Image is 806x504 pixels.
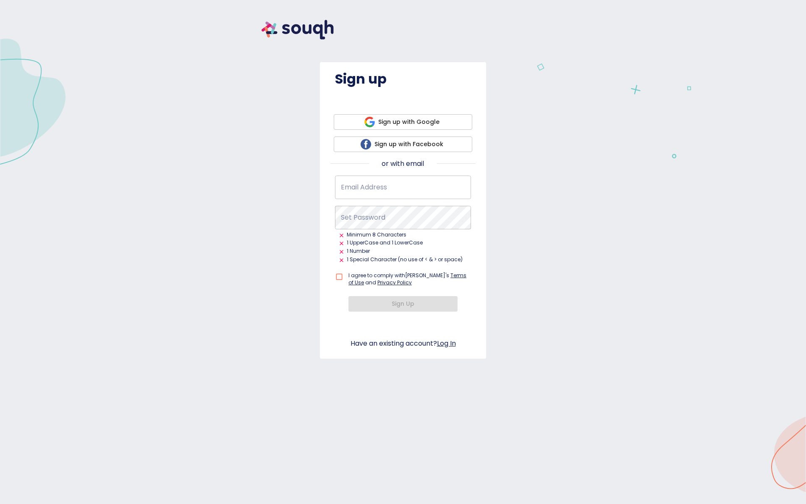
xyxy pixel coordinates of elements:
h4: Sign up [335,71,471,87]
span: 1 Special Character (no use of < & > or space) [347,255,463,264]
img: google icon [364,117,375,127]
span: Sign up with Google [340,117,466,127]
p: or with email [382,159,424,169]
span: Minimum 8 Characters [347,231,406,239]
img: souqh logo [252,10,343,49]
span: 1 Number [347,247,370,255]
a: Terms of Use [348,272,466,286]
button: facebook iconSign up with Facebook [334,136,472,152]
p: Have an existing account? [351,339,456,349]
a: Privacy Policy [377,279,412,286]
span: 1 UpperCase and 1 LowerCase [347,239,423,247]
p: I agree to comply with [PERSON_NAME]'s and [348,272,471,286]
span: Sign up with Facebook [340,139,466,150]
button: google iconSign up with Google [334,114,472,130]
img: facebook icon [361,139,371,150]
a: Log In [437,339,456,348]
